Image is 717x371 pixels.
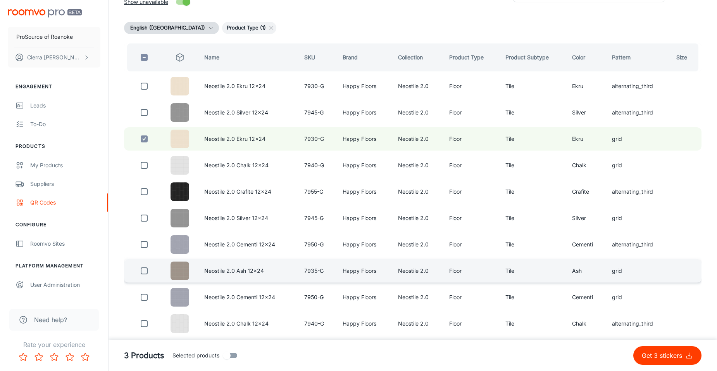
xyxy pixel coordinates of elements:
div: Roomvo Sites [30,239,100,248]
td: Neostile 2.0 Chalk 12x24 [198,312,298,335]
p: Cierra [PERSON_NAME] [27,53,82,62]
td: Neostile 2.0 Ekru 12x24 [198,127,298,151]
td: Ash [566,259,606,283]
td: Tile [499,75,566,98]
td: grid [606,286,670,309]
div: My Products [30,161,100,170]
td: Happy Floors [336,286,391,309]
button: Rate 2 star [31,349,47,365]
button: Rate 1 star [16,349,31,365]
td: alternating_third [606,75,670,98]
p: Get 3 stickers [642,351,685,360]
td: Floor [443,286,499,309]
td: Tile [499,127,566,151]
div: Suppliers [30,180,100,188]
td: grid [606,127,670,151]
td: grid [606,259,670,283]
td: 7935-G [298,259,336,283]
div: Product Type (1) [222,22,276,34]
td: grid [606,154,670,177]
td: Neostile 2.0 [392,180,443,203]
td: Tile [499,154,566,177]
td: Chalk [566,154,606,177]
td: Floor [443,338,499,362]
td: 7955-G [298,180,336,203]
button: English ([GEOGRAPHIC_DATA]) [124,22,219,34]
div: Leads [30,101,100,110]
button: Get 3 stickers [633,346,701,365]
th: Collection [392,43,443,71]
td: Neostile 2.0 Cementi 12x24 [198,286,298,309]
td: Floor [443,312,499,335]
td: Neostile 2.0 Silver 12x24 [198,101,298,124]
td: Happy Floors [336,101,391,124]
td: Happy Floors [336,312,391,335]
td: Floor [443,154,499,177]
td: 7955-G [298,338,336,362]
td: Tile [499,259,566,283]
td: Neostile 2.0 [392,154,443,177]
button: Rate 3 star [47,349,62,365]
td: Tile [499,101,566,124]
td: Neostile 2.0 [392,101,443,124]
td: alternating_third [606,233,670,256]
td: grid [606,206,670,230]
td: Floor [443,101,499,124]
td: 7940-G [298,154,336,177]
td: Happy Floors [336,259,391,283]
span: Selected products [172,351,219,360]
td: Neostile 2.0 Grafite 12x24 [198,338,298,362]
td: 7950-G [298,286,336,309]
td: 7930-G [298,75,336,98]
td: Tile [499,338,566,362]
td: Neostile 2.0 [392,206,443,230]
td: Grafite [566,338,606,362]
td: Tile [499,206,566,230]
td: Floor [443,180,499,203]
td: Floor [443,259,499,283]
td: Happy Floors [336,75,391,98]
td: Happy Floors [336,127,391,151]
td: Tile [499,286,566,309]
p: Rate your experience [6,340,102,349]
td: alternating_third [606,312,670,335]
td: Neostile 2.0 Grafite 12x24 [198,180,298,203]
td: Floor [443,233,499,256]
td: Neostile 2.0 [392,75,443,98]
td: Tile [499,180,566,203]
th: Product Subtype [499,43,566,71]
td: Tile [499,312,566,335]
td: alternating_third [606,101,670,124]
td: Cementi [566,233,606,256]
td: Happy Floors [336,154,391,177]
th: Product Type [443,43,499,71]
td: Neostile 2.0 [392,286,443,309]
td: Neostile 2.0 Cementi 12x24 [198,233,298,256]
th: Color [566,43,606,71]
td: Happy Floors [336,338,391,362]
img: Roomvo PRO Beta [8,9,82,17]
td: Cementi [566,286,606,309]
button: Rate 4 star [62,349,78,365]
td: Happy Floors [336,233,391,256]
td: Silver [566,101,606,124]
td: Floor [443,206,499,230]
h5: 3 Products [124,350,164,361]
button: Cierra [PERSON_NAME] [8,47,100,68]
td: 7945-G [298,206,336,230]
td: Floor [443,127,499,151]
td: 7950-G [298,233,336,256]
td: Neostile 2.0 [392,259,443,283]
td: Neostile 2.0 [392,127,443,151]
td: Neostile 2.0 [392,312,443,335]
td: Happy Floors [336,206,391,230]
td: Neostile 2.0 [392,338,443,362]
td: Neostile 2.0 [392,233,443,256]
td: Neostile 2.0 Ekru 12x24 [198,75,298,98]
td: Grafite [566,180,606,203]
td: Neostile 2.0 Ash 12x24 [198,259,298,283]
td: Silver [566,206,606,230]
th: Pattern [606,43,670,71]
td: Chalk [566,312,606,335]
td: 7940-G [298,312,336,335]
